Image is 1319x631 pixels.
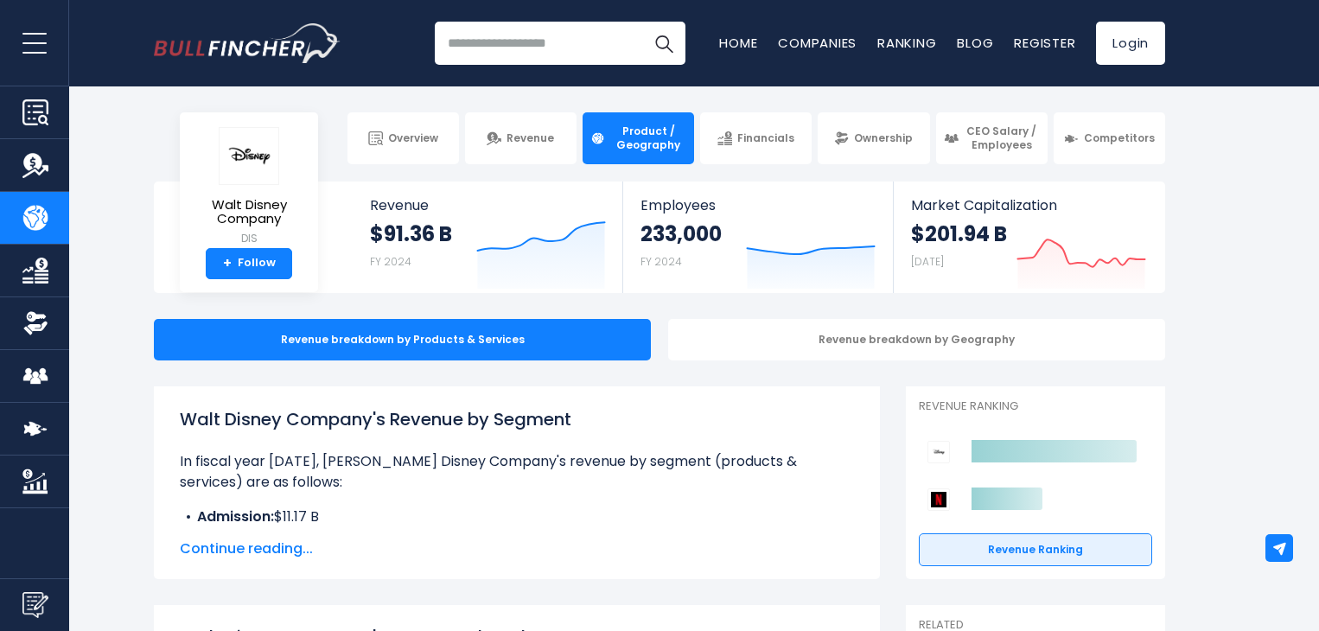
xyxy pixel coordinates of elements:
a: Ranking [877,34,936,52]
li: $11.17 B [180,507,854,527]
a: +Follow [206,248,292,279]
small: FY 2024 [640,254,682,269]
small: DIS [194,231,304,246]
img: Bullfincher logo [154,23,341,63]
small: [DATE] [911,254,944,269]
span: Overview [388,131,438,145]
span: Revenue [507,131,554,145]
a: Revenue [465,112,577,164]
a: Overview [347,112,459,164]
a: Financials [700,112,812,164]
a: Blog [957,34,993,52]
a: Companies [778,34,857,52]
small: FY 2024 [370,254,411,269]
img: Netflix competitors logo [927,488,950,511]
span: Continue reading... [180,539,854,559]
strong: 233,000 [640,220,722,247]
span: CEO Salary / Employees [964,124,1040,151]
strong: $91.36 B [370,220,452,247]
a: Register [1014,34,1075,52]
a: CEO Salary / Employees [936,112,1048,164]
a: Revenue Ranking [919,533,1152,566]
b: Admission: [197,507,274,526]
span: Ownership [854,131,913,145]
span: Market Capitalization [911,197,1146,214]
p: In fiscal year [DATE], [PERSON_NAME] Disney Company's revenue by segment (products & services) ar... [180,451,854,493]
span: Product / Geography [610,124,686,151]
a: Walt Disney Company DIS [193,126,305,248]
div: Revenue breakdown by Geography [668,319,1165,360]
a: Go to homepage [154,23,340,63]
a: Market Capitalization $201.94 B [DATE] [894,182,1163,293]
a: Employees 233,000 FY 2024 [623,182,892,293]
img: Walt Disney Company competitors logo [927,441,950,463]
p: Revenue Ranking [919,399,1152,414]
a: Revenue $91.36 B FY 2024 [353,182,623,293]
span: Financials [737,131,794,145]
strong: $201.94 B [911,220,1007,247]
span: Walt Disney Company [194,198,304,226]
a: Login [1096,22,1165,65]
div: Revenue breakdown by Products & Services [154,319,651,360]
a: Ownership [818,112,929,164]
a: Home [719,34,757,52]
h1: Walt Disney Company's Revenue by Segment [180,406,854,432]
img: Ownership [22,310,48,336]
span: Revenue [370,197,606,214]
a: Competitors [1054,112,1165,164]
strong: + [223,256,232,271]
button: Search [642,22,685,65]
span: Competitors [1084,131,1155,145]
span: Employees [640,197,875,214]
a: Product / Geography [583,112,694,164]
